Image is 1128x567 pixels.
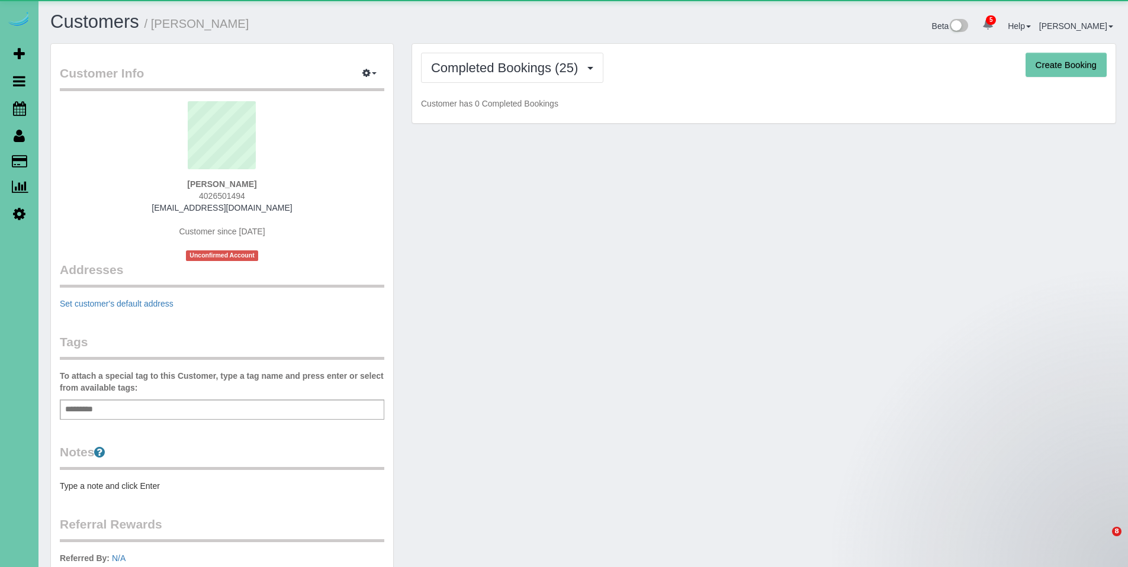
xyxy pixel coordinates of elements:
[1088,527,1116,555] iframe: Intercom live chat
[152,203,292,212] a: [EMAIL_ADDRESS][DOMAIN_NAME]
[421,98,1107,109] p: Customer has 0 Completed Bookings
[421,53,603,83] button: Completed Bookings (25)
[976,12,1000,38] a: 5
[112,553,126,563] a: N/A
[932,21,969,31] a: Beta
[186,250,258,260] span: Unconfirmed Account
[179,227,265,236] span: Customer since [DATE]
[50,11,139,32] a: Customers
[187,179,256,189] strong: [PERSON_NAME]
[7,12,31,28] img: Automaid Logo
[60,299,173,308] a: Set customer's default address
[1039,21,1113,31] a: [PERSON_NAME]
[1112,527,1121,536] span: 8
[199,191,245,201] span: 4026501494
[1026,53,1107,78] button: Create Booking
[60,370,384,394] label: To attach a special tag to this Customer, type a tag name and press enter or select from availabl...
[60,516,384,542] legend: Referral Rewards
[60,65,384,91] legend: Customer Info
[60,480,384,492] pre: Type a note and click Enter
[60,552,110,564] label: Referred By:
[986,15,996,25] span: 5
[144,17,249,30] small: / [PERSON_NAME]
[60,443,384,470] legend: Notes
[1008,21,1031,31] a: Help
[949,19,968,34] img: New interface
[431,60,584,75] span: Completed Bookings (25)
[60,333,384,360] legend: Tags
